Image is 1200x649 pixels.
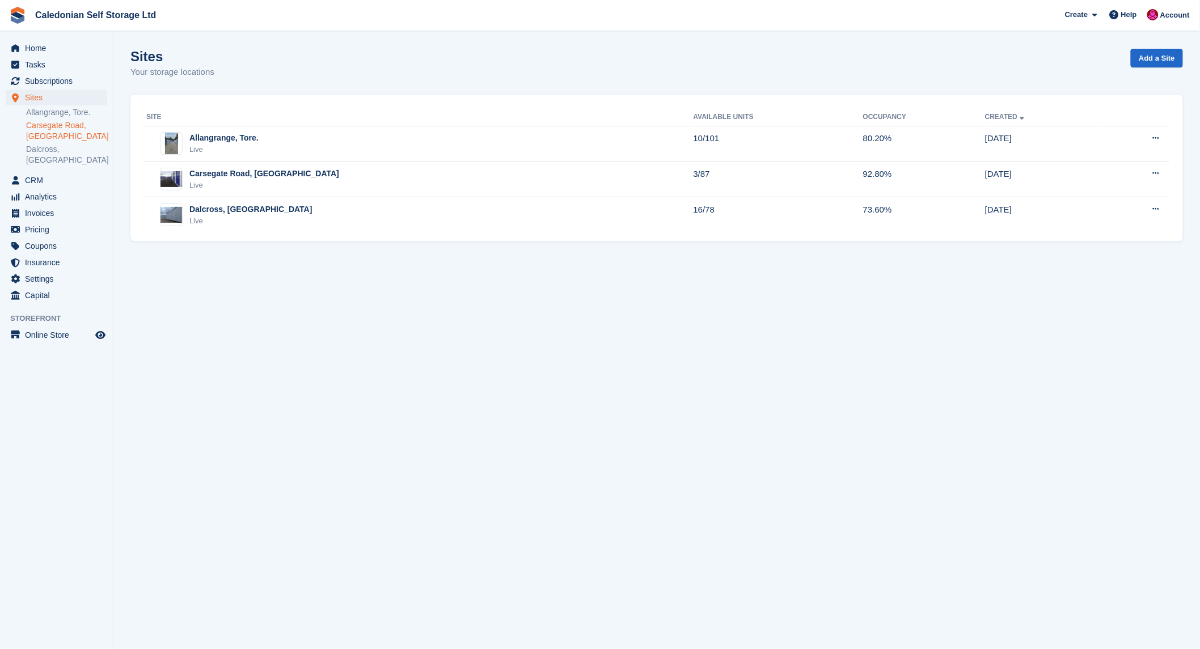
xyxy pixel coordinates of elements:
[25,90,93,105] span: Sites
[6,222,107,237] a: menu
[694,126,863,162] td: 10/101
[31,6,160,24] a: Caledonian Self Storage Ltd
[25,271,93,287] span: Settings
[165,132,178,155] img: Image of Allangrange, Tore. site
[6,254,107,270] a: menu
[160,207,182,223] img: Image of Dalcross, Inverness site
[1160,10,1190,21] span: Account
[1131,49,1183,67] a: Add a Site
[25,73,93,89] span: Subscriptions
[189,144,259,155] div: Live
[130,49,214,64] h1: Sites
[9,7,26,24] img: stora-icon-8386f47178a22dfd0bd8f6a31ec36ba5ce8667c1dd55bd0f319d3a0aa187defe.svg
[694,162,863,197] td: 3/87
[694,108,863,126] th: Available Units
[985,113,1026,121] a: Created
[863,197,985,232] td: 73.60%
[160,171,182,188] img: Image of Carsegate Road, Inverness site
[6,172,107,188] a: menu
[6,205,107,221] a: menu
[6,57,107,73] a: menu
[6,90,107,105] a: menu
[189,215,312,227] div: Live
[25,222,93,237] span: Pricing
[25,205,93,221] span: Invoices
[1147,9,1159,20] img: Donald Mathieson
[25,254,93,270] span: Insurance
[144,108,694,126] th: Site
[985,126,1102,162] td: [DATE]
[189,203,312,215] div: Dalcross, [GEOGRAPHIC_DATA]
[863,108,985,126] th: Occupancy
[25,327,93,343] span: Online Store
[25,172,93,188] span: CRM
[10,313,113,324] span: Storefront
[189,132,259,144] div: Allangrange, Tore.
[985,197,1102,232] td: [DATE]
[985,162,1102,197] td: [DATE]
[6,327,107,343] a: menu
[189,180,339,191] div: Live
[94,328,107,342] a: Preview store
[25,238,93,254] span: Coupons
[26,107,107,118] a: Allangrange, Tore.
[6,73,107,89] a: menu
[6,189,107,205] a: menu
[25,57,93,73] span: Tasks
[863,162,985,197] td: 92.80%
[25,287,93,303] span: Capital
[6,271,107,287] a: menu
[1121,9,1137,20] span: Help
[189,168,339,180] div: Carsegate Road, [GEOGRAPHIC_DATA]
[130,66,214,79] p: Your storage locations
[6,238,107,254] a: menu
[6,40,107,56] a: menu
[6,287,107,303] a: menu
[26,144,107,166] a: Dalcross, [GEOGRAPHIC_DATA]
[25,189,93,205] span: Analytics
[694,197,863,232] td: 16/78
[863,126,985,162] td: 80.20%
[25,40,93,56] span: Home
[26,120,107,142] a: Carsegate Road, [GEOGRAPHIC_DATA]
[1065,9,1088,20] span: Create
